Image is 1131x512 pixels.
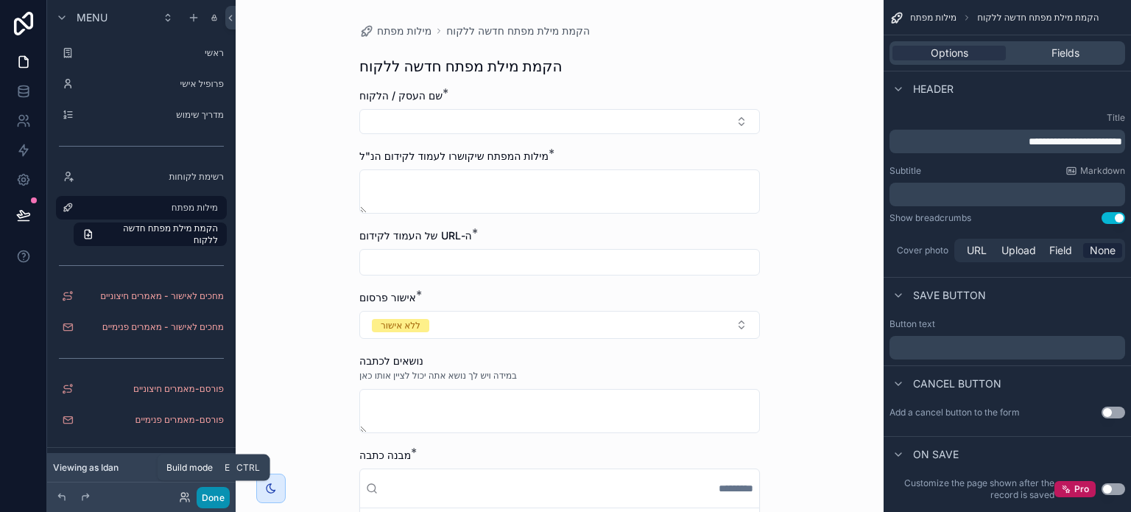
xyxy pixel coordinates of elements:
label: מחכים לאישור - מאמרים חיצוניים [80,290,224,302]
a: פורסם-מאמרים חיצוניים [56,377,227,401]
a: מחכים לאישור - מאמרים פנימיים [56,315,227,339]
span: Ctrl [235,460,261,475]
span: Build mode [166,462,213,474]
a: הקמת מילת מפתח חדשה ללקוח [74,222,227,246]
span: Markdown [1080,165,1125,177]
label: Cover photo [889,245,948,256]
span: Save button [913,288,986,303]
span: במידה ויש לך נושא אתה יכול לציין אותו כאן [359,370,517,382]
span: Viewing as Idan [53,462,119,474]
span: Menu [77,10,108,25]
label: Customize the page shown after the record is saved [889,477,1054,501]
label: Button text [889,318,935,330]
span: מבנה כתבה [359,449,411,461]
a: ראשי [56,41,227,65]
span: מילות המפתח שיקושרו לעמוד לקידום הנ"ל [359,150,549,162]
span: מילות מפתח [910,12,956,24]
a: מילות מפתח [359,24,431,38]
label: ראשי [80,47,224,59]
span: ה-URL של העמוד לקידום [359,229,472,242]
button: Select Button [359,109,760,134]
div: scrollable content [889,183,1125,206]
span: Pro [1074,483,1089,495]
h1: הקמת מילת מפתח חדשה ללקוח [359,56,563,77]
span: Options [931,46,968,60]
a: פורסם-מאמרים פנימיים [56,408,227,432]
a: מילות מפתח [56,196,227,220]
span: הקמת מילת מפתח חדשה ללקוח [977,12,1099,24]
span: שם העסק / הלקוח [359,89,443,102]
span: E [222,462,233,474]
div: scrollable content [889,336,1125,360]
div: scrollable content [889,130,1125,153]
label: רשימת לקוחות [80,171,224,183]
span: נושאים לכתבה [359,354,423,367]
span: URL [967,243,987,258]
button: Done [197,487,230,508]
label: מדריך שימוש [80,109,224,121]
a: מדריך שימוש [56,103,227,127]
a: מחכים לאישור - מאמרים חיצוניים [56,284,227,308]
span: On save [913,447,959,462]
a: הקמת מילת מפתח חדשה ללקוח [446,24,590,38]
span: הקמת מילת מפתח חדשה ללקוח [100,222,218,246]
span: Cancel button [913,376,1001,391]
div: Show breadcrumbs [889,212,971,224]
span: מילות מפתח [377,24,431,38]
label: Title [889,112,1125,124]
div: ללא אישור [381,319,420,332]
label: מילות מפתח [80,202,218,214]
span: אישור פרסום [359,291,416,304]
span: Field [1049,243,1072,258]
label: Subtitle [889,165,921,177]
span: Upload [1001,243,1036,258]
a: Markdown [1065,165,1125,177]
label: פרופיל אישי [80,78,224,90]
a: פרופיל אישי [56,72,227,96]
label: מחכים לאישור - מאמרים פנימיים [80,321,224,333]
label: פורסם-מאמרים חיצוניים [80,383,224,395]
label: Add a cancel button to the form [889,407,1020,418]
span: None [1090,243,1116,258]
span: Fields [1051,46,1079,60]
span: Header [913,82,954,97]
label: פורסם-מאמרים פנימיים [80,414,224,426]
a: רשימת לקוחות [56,165,227,189]
button: Select Button [359,311,760,339]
